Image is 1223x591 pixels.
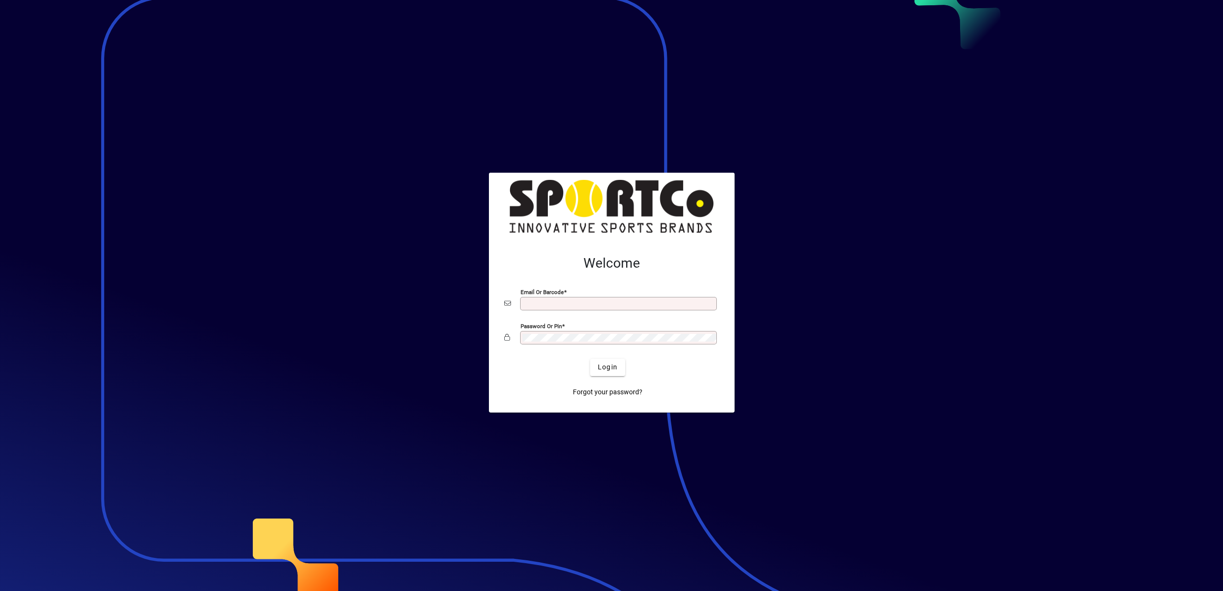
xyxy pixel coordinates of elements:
[504,255,719,272] h2: Welcome
[598,362,617,372] span: Login
[590,359,625,376] button: Login
[521,288,564,295] mat-label: Email or Barcode
[569,384,646,401] a: Forgot your password?
[573,387,642,397] span: Forgot your password?
[521,322,562,329] mat-label: Password or Pin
